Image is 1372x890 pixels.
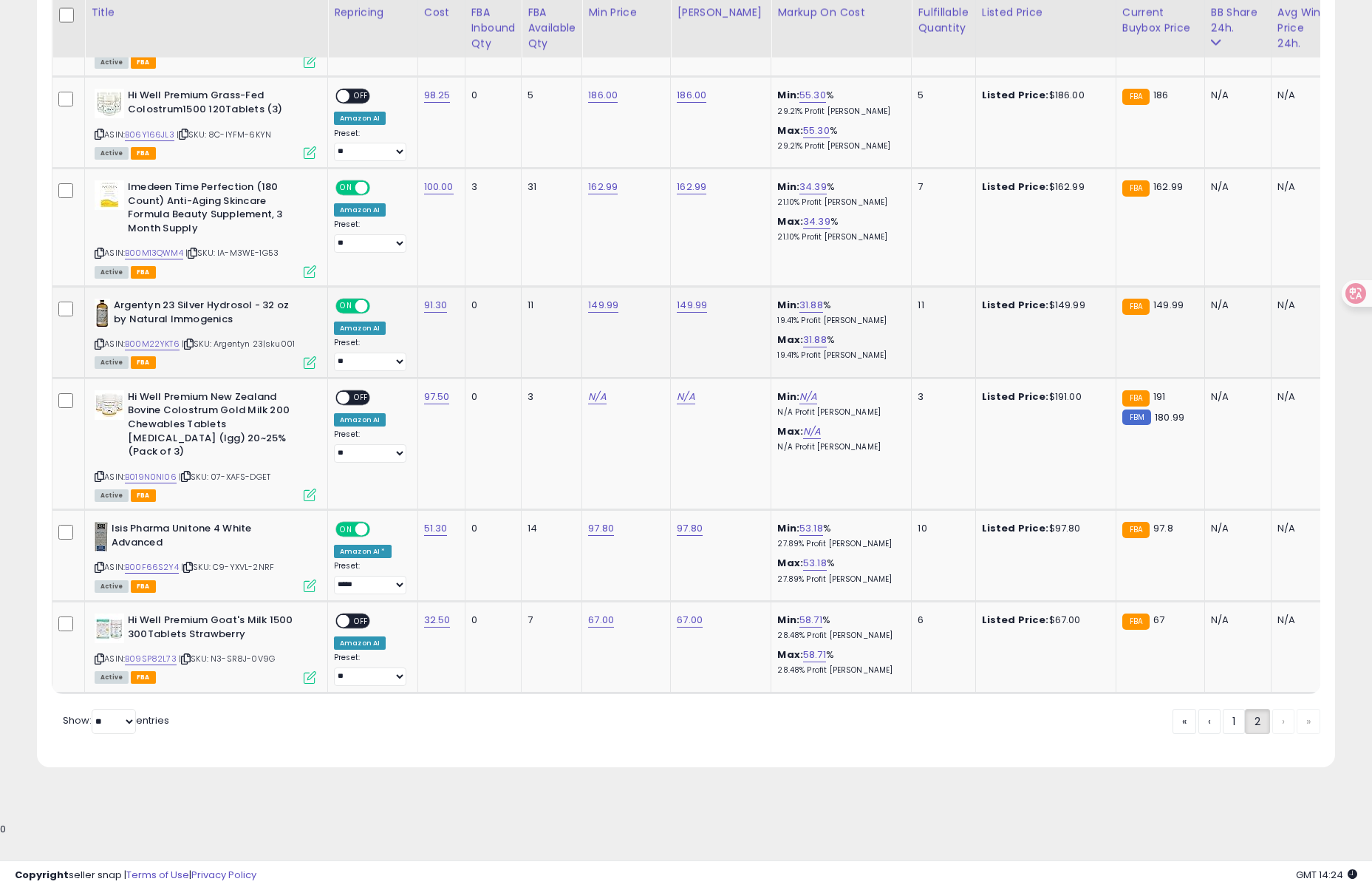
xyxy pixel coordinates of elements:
div: ASIN: [95,299,316,367]
b: Max: [777,333,803,347]
span: Show: entries [63,713,169,727]
b: Max: [777,556,803,570]
span: 186 [1153,88,1168,102]
span: | SKU: 07-XAFS-DGET [179,471,270,483]
a: 149.99 [677,298,707,313]
div: Preset: [334,561,406,594]
p: 28.48% Profit [PERSON_NAME] [777,665,900,676]
div: N/A [1277,180,1326,194]
span: ‹ [1208,714,1211,729]
a: 100.00 [424,180,454,194]
span: OFF [349,615,373,628]
p: 29.21% Profit [PERSON_NAME] [777,141,900,152]
b: Max: [777,214,803,228]
a: N/A [588,390,606,404]
div: 14 [528,522,570,535]
b: Isis Pharma Unitone 4 White Advanced [112,522,291,553]
span: All listings currently available for purchase on Amazon [95,56,129,69]
a: 58.71 [803,648,826,662]
div: % [777,180,900,208]
a: 32.50 [424,613,451,628]
p: 27.89% Profit [PERSON_NAME] [777,574,900,585]
a: 34.39 [799,180,827,194]
div: Listed Price [982,5,1110,21]
p: 27.89% Profit [PERSON_NAME] [777,539,900,549]
div: % [777,614,900,641]
a: B00M13QWM4 [125,247,183,259]
div: N/A [1211,299,1260,312]
a: 53.18 [799,521,823,536]
div: % [777,215,900,242]
small: FBA [1122,89,1150,105]
div: 11 [528,299,570,312]
div: BB Share 24h. [1211,5,1265,36]
img: 410dsAp3OVL._SL40_.jpg [95,299,110,328]
div: 31 [528,180,570,194]
p: 19.41% Profit [PERSON_NAME] [777,350,900,361]
a: 58.71 [799,613,822,628]
div: $97.80 [982,522,1105,535]
span: ON [337,300,355,313]
div: FBA Available Qty [528,5,576,52]
div: [PERSON_NAME] [677,5,765,21]
div: Amazon AI [334,112,386,125]
a: 1 [1223,709,1245,734]
a: 97.80 [588,521,614,536]
div: Preset: [334,129,406,162]
p: 28.48% Profit [PERSON_NAME] [777,631,900,641]
div: % [777,557,900,584]
p: 21.10% Profit [PERSON_NAME] [777,197,900,208]
span: OFF [349,90,373,103]
span: FBA [131,580,156,593]
a: B00F66S2Y4 [125,561,179,574]
p: 29.21% Profit [PERSON_NAME] [777,106,900,117]
b: Max: [777,648,803,662]
small: FBA [1122,390,1150,407]
span: 180.99 [1155,410,1184,424]
a: 186.00 [588,88,618,103]
small: FBA [1122,299,1150,315]
b: Hi Well Premium New Zealand Bovine Colostrum Gold Milk 200 Chewables Tablets [MEDICAL_DATA] (Igg)... [128,390,307,463]
a: 55.30 [799,88,826,103]
span: OFF [368,182,392,194]
div: % [777,333,900,361]
a: 67.00 [588,613,614,628]
div: % [777,522,900,549]
img: 41zrVShGb3L._SL40_.jpg [95,614,124,643]
a: 55.30 [803,123,830,138]
div: N/A [1211,522,1260,535]
div: N/A [1211,180,1260,194]
div: 5 [528,89,570,102]
span: 67 [1153,613,1164,627]
p: N/A Profit [PERSON_NAME] [777,407,900,418]
div: N/A [1211,614,1260,627]
div: Amazon AI [334,413,386,427]
b: Listed Price: [982,390,1049,404]
small: FBM [1122,410,1151,425]
div: Title [91,5,321,21]
b: Min: [777,390,799,404]
span: FBA [131,671,156,684]
span: OFF [368,523,392,536]
div: N/A [1277,614,1326,627]
span: 162.99 [1153,180,1183,194]
span: | SKU: N3-SR8J-0V9G [179,653,275,665]
div: N/A [1211,390,1260,404]
small: FBA [1122,522,1150,538]
div: Current Buybox Price [1122,5,1198,36]
a: 91.30 [424,298,448,313]
div: % [777,299,900,326]
img: 41-NHEtpn3L._SL40_.jpg [95,522,108,551]
span: All listings currently available for purchase on Amazon [95,671,129,684]
a: N/A [677,390,694,404]
div: 0 [471,390,511,404]
div: 3 [471,180,511,194]
div: 3 [918,390,963,404]
div: $149.99 [982,299,1105,312]
span: All listings currently available for purchase on Amazon [95,266,129,279]
p: N/A Profit [PERSON_NAME] [777,442,900,452]
b: Min: [777,298,799,312]
div: 0 [471,299,511,312]
a: B09SP82L73 [125,653,177,665]
div: Cost [424,5,459,21]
